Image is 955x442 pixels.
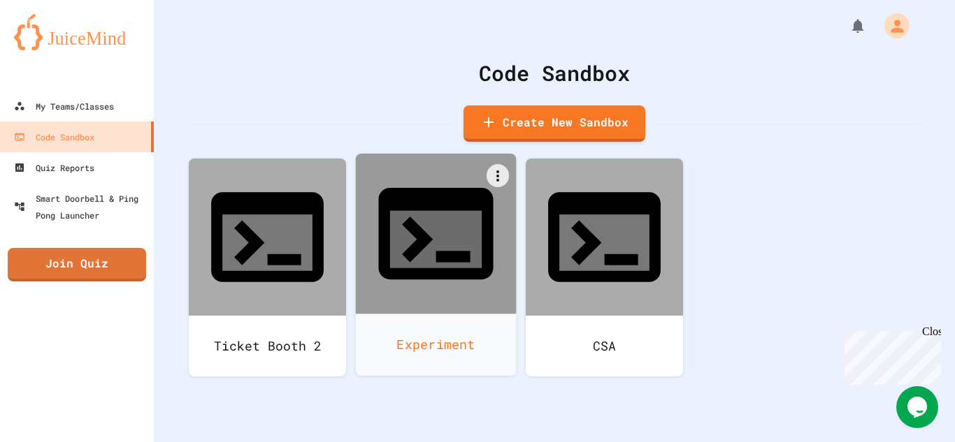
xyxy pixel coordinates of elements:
div: My Account [870,10,913,42]
div: My Notifications [824,14,870,38]
a: Ticket Booth 2 [189,159,346,376]
div: My Teams/Classes [14,98,114,115]
div: Code Sandbox [189,57,920,89]
a: Experiment [356,154,517,376]
a: Join Quiz [8,248,146,281]
a: Create New Sandbox [464,105,645,142]
iframe: chat widget [896,386,941,428]
div: Quiz Reports [14,159,94,176]
div: Code Sandbox [14,128,94,145]
div: Smart Doorbell & Ping Pong Launcher [14,190,148,223]
div: CSA [526,316,683,376]
div: Chat with us now!Close [6,6,96,89]
iframe: chat widget [839,325,941,385]
div: Experiment [356,314,517,376]
img: logo-orange.svg [14,14,140,50]
a: CSA [526,159,683,376]
div: Ticket Booth 2 [189,316,346,376]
